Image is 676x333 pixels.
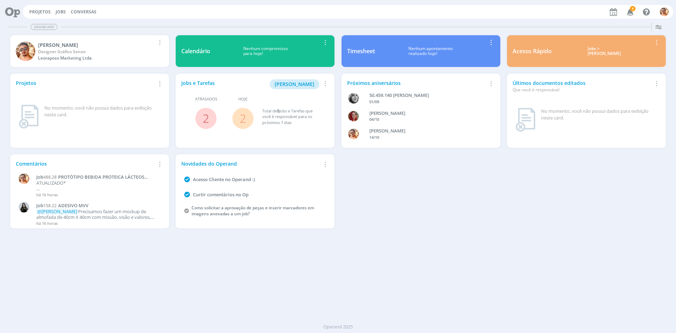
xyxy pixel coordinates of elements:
[36,192,58,197] span: há 16 horas
[369,128,483,135] div: VICTOR MIRON COUTO
[36,203,159,209] a: Job158.22ADESIVO MVV
[541,108,657,122] div: No momento, você não possui dados para exibição neste card.
[56,9,66,15] a: Jobs
[31,24,57,30] span: Dashboard
[513,79,652,93] div: Últimos documentos editados
[270,80,319,87] a: [PERSON_NAME]
[193,176,255,183] a: Acesso Cliente no Operand :)
[369,99,379,104] span: 01/09
[622,6,637,18] button: 9
[348,93,359,104] img: J
[513,47,552,55] div: Acesso Rápido
[181,47,210,55] div: Calendário
[36,209,159,220] p: Precisamos fazer um mockup de almofada de 40cm X 40cm com missão, visão e valores, podemos separa...
[38,55,155,61] div: Leoraposo Marketing Ltda.
[16,79,155,87] div: Projetos
[37,208,77,215] span: @[PERSON_NAME]
[58,202,88,209] span: ADESIVO MVV
[29,9,51,15] a: Projetos
[375,46,487,56] div: Nenhum apontamento realizado hoje!
[193,191,249,198] a: Curtir comentários no Op
[270,79,319,89] button: [PERSON_NAME]
[238,96,248,102] span: Hoje
[71,9,96,15] a: Conversas
[348,111,359,122] img: G
[36,174,159,180] a: Job488.28PROTÓTIPO BEBIDA PROTEICA LÁCTEOS DOREMUS
[369,110,483,117] div: GIOVANA DE OLIVEIRA PERSINOTI
[630,6,636,11] span: 9
[192,205,314,217] a: Como solicitar a aprovação de peças e inserir marcadores em imagens anexadas a um job?
[203,111,209,126] a: 2
[515,108,536,132] img: dashboard_not_found.png
[210,46,321,56] div: Nenhum compromisso para hoje!
[557,46,652,56] div: Jobs > [PERSON_NAME]
[38,49,155,55] div: Designer Gráfico Senior
[240,111,246,126] a: 2
[277,108,279,113] span: 5
[16,42,35,61] img: V
[19,105,39,129] img: dashboard_not_found.png
[195,96,217,102] span: Atrasados
[10,35,169,67] a: V[PERSON_NAME]Designer Gráfico SeniorLeoraposo Marketing Ltda.
[513,87,652,93] div: Que você é responsável
[19,173,29,184] img: V
[36,180,159,186] p: ATUALIZADO*
[27,9,53,15] button: Projetos
[347,79,487,87] div: Próximos aniversários
[19,202,29,212] img: V
[262,108,322,126] div: Total de Jobs e Tarefas que você é responsável para os próximos 7 dias
[348,129,359,139] img: V
[369,135,379,140] span: 14/10
[54,9,68,15] button: Jobs
[36,174,144,186] span: PROTÓTIPO BEBIDA PROTEICA LÁCTEOS DOREMUS
[36,221,58,226] span: há 16 horas
[369,92,483,99] div: 50.459.140 JANAÍNA LUNA FERRO
[275,81,314,87] span: [PERSON_NAME]
[16,160,155,167] div: Comentários
[659,6,669,18] button: V
[181,160,321,167] div: Novidades do Operand
[43,174,57,180] span: 488.28
[660,7,669,16] img: V
[181,79,321,89] div: Jobs e Tarefas
[342,35,500,67] a: TimesheetNenhum apontamentorealizado hoje!
[69,9,99,15] button: Conversas
[44,105,161,118] div: No momento, você não possui dados para exibição neste card.
[38,41,155,49] div: Victor M.
[43,203,57,209] span: 158.22
[369,117,379,122] span: 04/10
[347,47,375,55] div: Timesheet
